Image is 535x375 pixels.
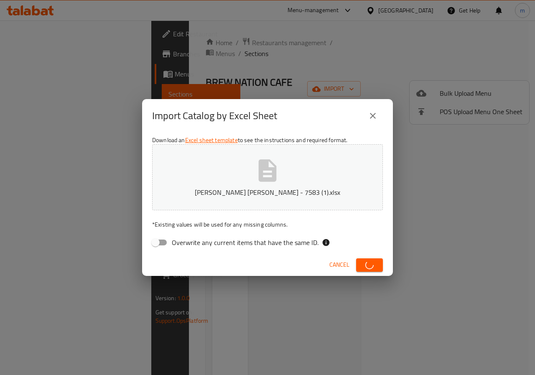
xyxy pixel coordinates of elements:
button: close [363,106,383,126]
p: Existing values will be used for any missing columns. [152,220,383,229]
p: [PERSON_NAME] [PERSON_NAME] - 7583 (1).xlsx [165,187,370,197]
button: [PERSON_NAME] [PERSON_NAME] - 7583 (1).xlsx [152,144,383,210]
span: Cancel [329,260,349,270]
svg: If the overwrite option isn't selected, then the items that match an existing ID will be ignored ... [322,238,330,247]
a: Excel sheet template [185,135,238,145]
div: Download an to see the instructions and required format. [142,133,393,254]
span: Overwrite any current items that have the same ID. [172,237,318,247]
button: Cancel [326,257,353,273]
h2: Import Catalog by Excel Sheet [152,109,277,122]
